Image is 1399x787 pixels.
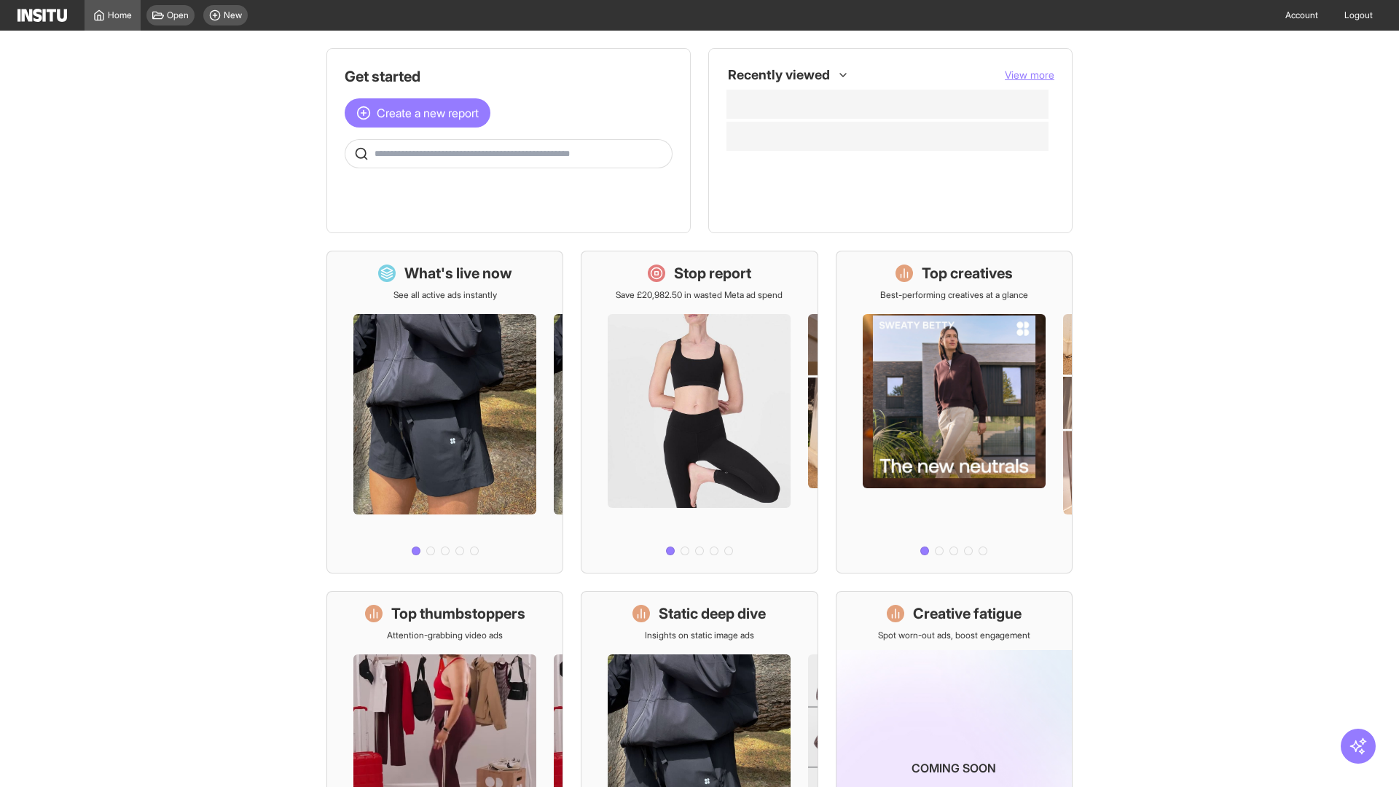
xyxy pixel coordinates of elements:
[393,289,497,301] p: See all active ads instantly
[922,263,1013,283] h1: Top creatives
[1005,68,1054,81] span: View more
[659,603,766,624] h1: Static deep dive
[836,251,1073,573] a: Top creativesBest-performing creatives at a glance
[732,160,750,177] div: Insights
[387,630,503,641] p: Attention-grabbing video ads
[616,289,783,301] p: Save £20,982.50 in wasted Meta ad spend
[345,98,490,128] button: Create a new report
[404,263,512,283] h1: What's live now
[391,603,525,624] h1: Top thumbstoppers
[880,289,1028,301] p: Best-performing creatives at a glance
[759,195,804,206] span: Placements
[581,251,818,573] a: Stop reportSave £20,982.50 in wasted Meta ad spend
[732,192,750,209] div: Insights
[377,104,479,122] span: Create a new report
[759,195,1043,206] span: Placements
[108,9,132,21] span: Home
[167,9,189,21] span: Open
[759,163,1043,174] span: TikTok Ads
[1005,68,1054,82] button: View more
[326,251,563,573] a: What's live nowSee all active ads instantly
[17,9,67,22] img: Logo
[759,163,801,174] span: TikTok Ads
[645,630,754,641] p: Insights on static image ads
[224,9,242,21] span: New
[674,263,751,283] h1: Stop report
[345,66,673,87] h1: Get started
